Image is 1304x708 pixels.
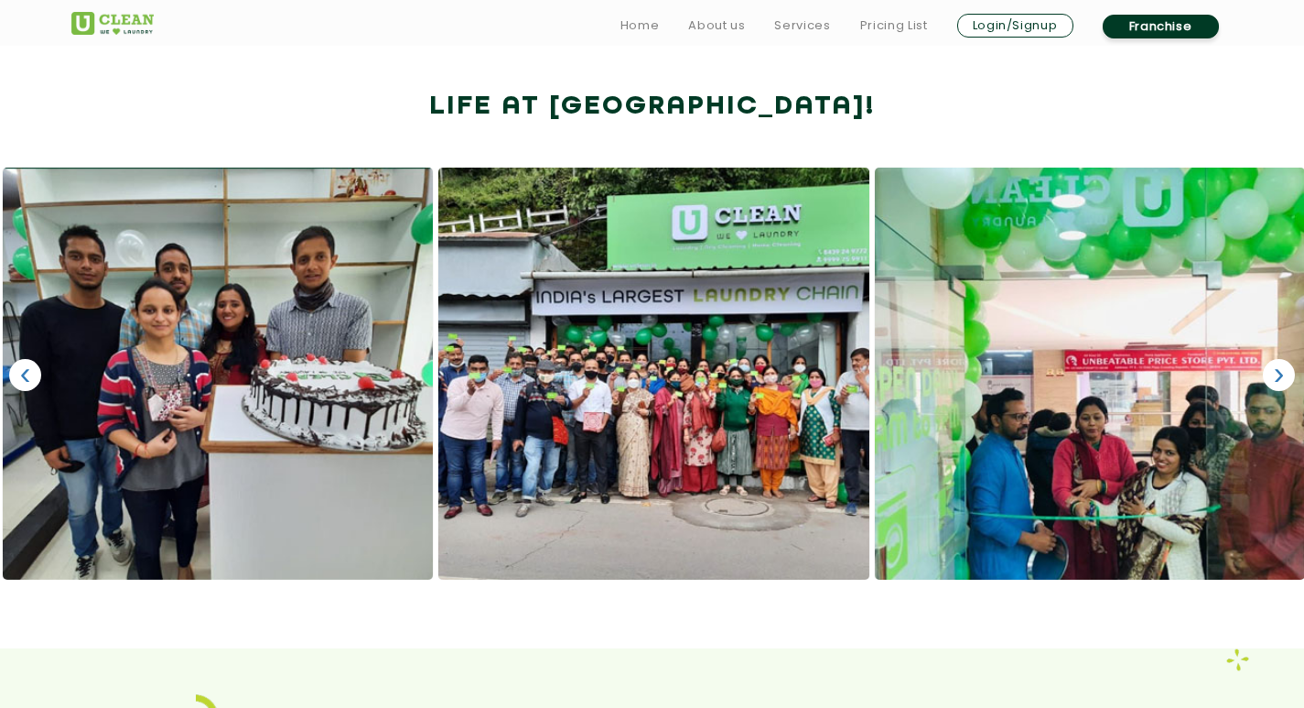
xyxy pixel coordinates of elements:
a: › [1263,359,1295,391]
h2: Life at [GEOGRAPHIC_DATA]! [71,85,1234,129]
a: About us [688,15,745,37]
img: UClean Laundry and Dry Cleaning [71,12,154,35]
a: Franchise [1103,15,1219,38]
a: ‹ [9,359,41,391]
a: Login/Signup [957,14,1073,38]
a: Home [620,15,660,37]
a: Services [774,15,830,37]
a: Pricing List [860,15,928,37]
img: icon_4.png [1226,648,1249,671]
